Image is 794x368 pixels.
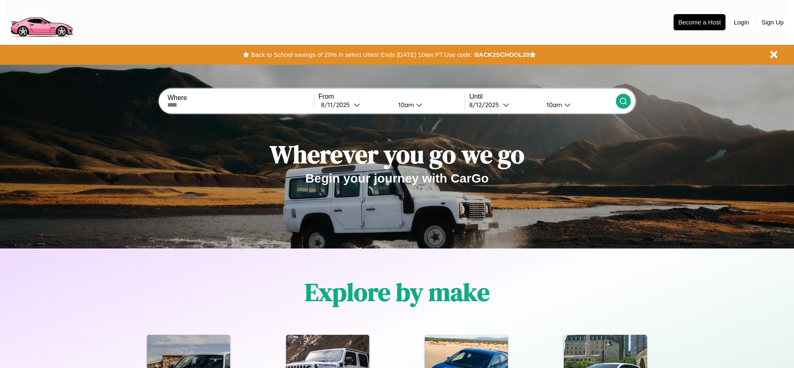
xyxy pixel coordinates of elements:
button: Login [730,15,753,30]
button: Become a Host [674,14,725,30]
label: Where [167,94,314,102]
button: Back to School savings of 20% in select cities! Ends [DATE] 10am PT.Use code: [249,49,474,61]
button: 10am [540,100,615,109]
label: From [319,93,465,100]
button: Sign Up [757,15,788,30]
div: 8 / 11 / 2025 [321,101,354,109]
div: 10am [542,101,564,109]
label: Until [469,93,615,100]
h1: Explore by make [305,275,490,309]
button: 8/11/2025 [319,100,392,109]
img: logo [6,4,76,39]
button: 10am [392,100,465,109]
div: 8 / 12 / 2025 [469,101,503,109]
div: 10am [394,101,416,109]
b: BACK2SCHOOL20 [474,51,529,58]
